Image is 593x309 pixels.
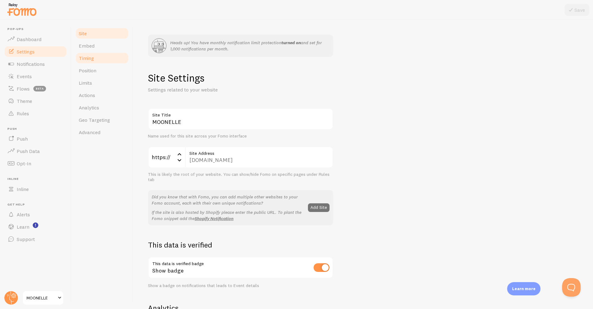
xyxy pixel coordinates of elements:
span: Inline [17,186,29,192]
a: Position [75,64,129,77]
span: Rules [17,110,29,116]
div: Show badge [148,257,333,279]
div: https:// [148,146,185,168]
span: Push [17,136,28,142]
p: If the site is also hosted by Shopify please enter the public URL. To plant the Fomo snippet add the [152,209,304,222]
div: Name used for this site across your Fomo interface [148,133,333,139]
a: Advanced [75,126,129,138]
p: Settings related to your website [148,86,296,93]
span: Theme [17,98,32,104]
p: Learn more [512,286,536,292]
span: Position [79,67,96,74]
div: Show a badge on notifications that leads to Event details [148,283,333,289]
a: Settings [4,45,67,58]
div: This is likely the root of your website. You can show/hide Fomo on specific pages under Rules tab [148,172,333,183]
a: Theme [4,95,67,107]
div: Learn more [507,282,540,295]
a: Dashboard [4,33,67,45]
span: MOONELLE [27,294,56,302]
label: Site Address [185,146,333,157]
span: Notifications [17,61,45,67]
span: Advanced [79,129,100,135]
a: Inline [4,183,67,195]
h1: Site Settings [148,72,333,84]
span: Limits [79,80,92,86]
a: Embed [75,40,129,52]
img: fomo-relay-logo-orange.svg [6,2,37,17]
span: Get Help [7,203,67,207]
a: Opt-In [4,157,67,170]
iframe: Help Scout Beacon - Open [562,278,581,297]
p: Heads up! You have monthly notification limit protection and set for 1,000 notifications per month. [170,40,330,52]
span: Pop-ups [7,27,67,31]
strong: turned on [281,40,301,45]
span: beta [33,86,46,91]
p: Did you know that with Fomo, you can add multiple other websites to your Fomo account, each with ... [152,194,304,206]
span: Analytics [79,104,99,111]
span: Opt-In [17,160,31,167]
span: Timing [79,55,94,61]
a: Push Data [4,145,67,157]
span: Embed [79,43,95,49]
span: Dashboard [17,36,41,42]
span: Geo Targeting [79,117,110,123]
a: Actions [75,89,129,101]
span: Events [17,73,32,79]
a: Support [4,233,67,245]
span: Settings [17,49,35,55]
button: Add Site [308,203,330,212]
a: Shopify Notification [195,216,233,221]
a: Notifications [4,58,67,70]
span: Push Data [17,148,40,154]
a: Learn [4,221,67,233]
a: Events [4,70,67,83]
span: Support [17,236,35,242]
label: Site Title [148,108,333,119]
span: Learn [17,224,29,230]
a: Geo Targeting [75,114,129,126]
span: Actions [79,92,95,98]
svg: <p>Watch New Feature Tutorials!</p> [33,222,38,228]
a: Limits [75,77,129,89]
a: Analytics [75,101,129,114]
h2: This data is verified [148,240,333,250]
span: Alerts [17,211,30,218]
span: Site [79,30,87,36]
span: Flows [17,86,30,92]
a: Site [75,27,129,40]
a: Timing [75,52,129,64]
a: Flows beta [4,83,67,95]
span: Inline [7,177,67,181]
a: Alerts [4,208,67,221]
a: Rules [4,107,67,120]
a: Push [4,133,67,145]
a: MOONELLE [22,290,64,305]
span: Push [7,127,67,131]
